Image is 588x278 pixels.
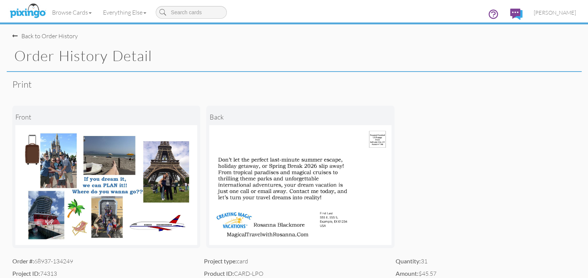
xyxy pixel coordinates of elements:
img: Landscape Image [209,125,392,245]
div: Print [12,72,576,97]
a: [PERSON_NAME] [528,3,582,22]
div: 68937-134249 [12,257,193,266]
div: 74313 [12,269,193,278]
a: Browse Cards [46,3,97,22]
strong: Quantity: [396,257,421,265]
img: pixingo logo [8,2,48,21]
strong: Amount: [396,270,418,277]
strong: Product ID: [204,270,234,277]
h1: Order History Detail [14,48,582,64]
div: Back to Order History [12,32,78,40]
div: $45.57 [396,269,576,278]
strong: Project ID: [12,270,40,277]
input: Search cards [156,6,227,19]
img: comments.svg [510,9,523,20]
span: [PERSON_NAME] [534,9,576,16]
div: back [209,109,392,125]
nav-back: Order History [12,24,576,40]
div: front [15,109,198,125]
a: Everything Else [97,3,152,22]
strong: Project type: [204,257,237,265]
div: 31 [396,257,576,266]
img: Landscape Image [15,125,198,245]
div: card [204,257,384,266]
div: CARD-LPO [204,269,384,278]
strong: Order #: [12,257,34,265]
